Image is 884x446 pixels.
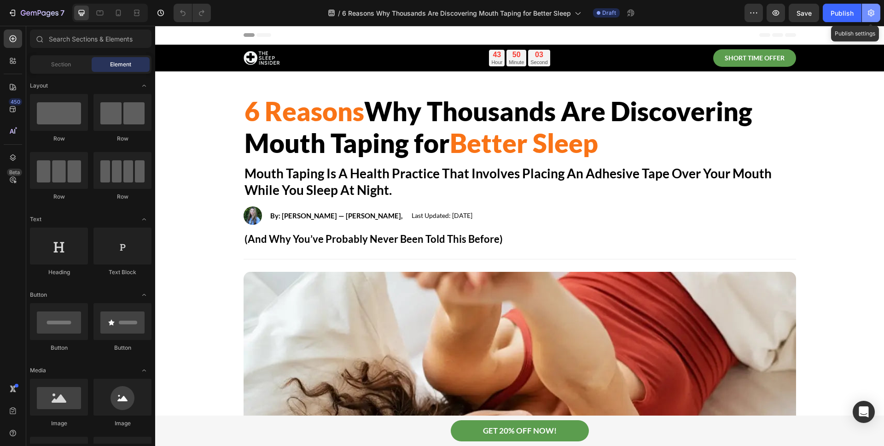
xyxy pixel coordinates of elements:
iframe: Design area [155,26,884,446]
span: Layout [30,82,48,90]
p: GET 20% OFF NOW! [328,400,401,410]
span: Media [30,366,46,375]
h2: Why Thousands Are Discovering Mouth Taping for [88,69,641,134]
div: Open Intercom Messenger [853,401,875,423]
div: Heading [30,268,88,276]
p: Minute [354,34,369,39]
a: Short Time offer [558,23,641,41]
span: 6 Reasons [89,70,209,101]
a: GET 20% OFF NOW! [296,394,434,416]
button: Publish [823,4,861,22]
img: gempages_574250695494992747-6166affa-e527-4dbb-be7f-d03ab306ec43.png [88,181,107,199]
div: Undo/Redo [174,4,211,22]
span: Save [797,9,812,17]
div: Row [93,135,151,143]
div: 450 [9,98,22,106]
div: Button [93,344,151,352]
div: 03 [375,25,392,33]
div: Button [30,344,88,352]
span: Better Sleep [295,101,443,133]
span: / [338,8,340,18]
span: 6 Reasons Why Thousands Are Discovering Mouth Taping for Better Sleep [342,8,571,18]
div: Row [30,135,88,143]
span: Toggle open [137,363,151,378]
span: Button [30,291,47,299]
button: 7 [4,4,69,22]
span: Toggle open [137,212,151,227]
p: 7 [60,7,64,18]
span: mouth taping is a health practice that involves placing an adhesive tape over your mouth while yo... [89,140,616,172]
div: Image [30,419,88,428]
p: Second [375,34,392,39]
span: (and why you’ve probably never been told this before) [89,207,348,219]
div: Row [30,193,88,201]
button: Save [789,4,819,22]
div: 50 [354,25,369,33]
div: Text Block [93,268,151,276]
p: Hour [336,34,347,39]
p: By: [PERSON_NAME] — [PERSON_NAME], [115,185,247,195]
span: Text [30,215,41,223]
div: Publish [831,8,854,18]
div: Image [93,419,151,428]
input: Search Sections & Elements [30,29,151,48]
span: Element [110,60,131,69]
span: Toggle open [137,288,151,302]
p: Short Time offer [570,28,629,36]
span: Section [51,60,71,69]
p: Last Updated: [DATE] [256,185,317,194]
div: Beta [7,169,22,176]
span: Toggle open [137,78,151,93]
div: Row [93,193,151,201]
span: Draft [602,9,616,17]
